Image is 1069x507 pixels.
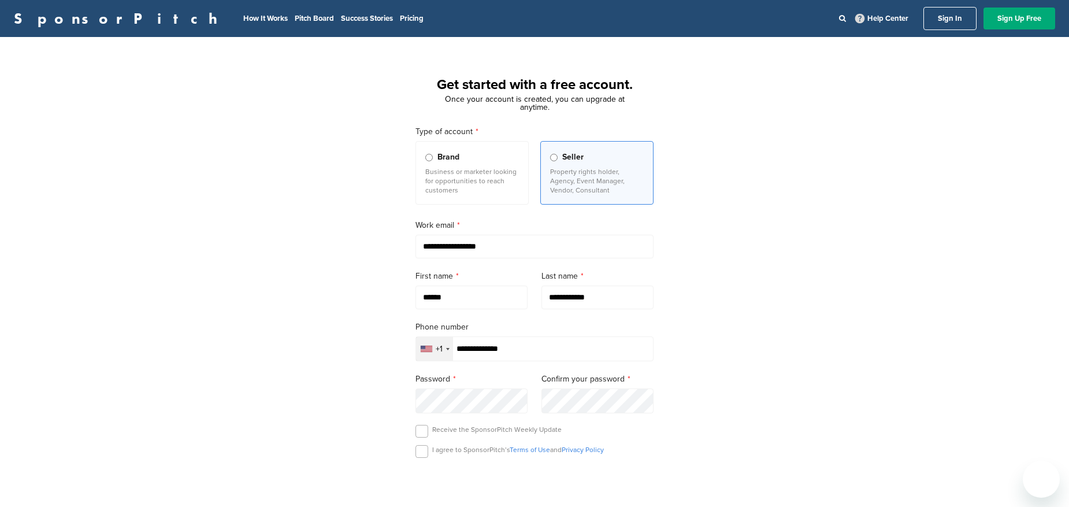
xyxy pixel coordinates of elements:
input: Brand Business or marketer looking for opportunities to reach customers [425,154,433,161]
a: How It Works [243,14,288,23]
span: Once your account is created, you can upgrade at anytime. [445,94,625,112]
a: Pricing [400,14,424,23]
input: Seller Property rights holder, Agency, Event Manager, Vendor, Consultant [550,154,558,161]
label: Type of account [415,125,654,138]
a: Terms of Use [510,446,550,454]
div: Selected country [416,337,453,361]
a: SponsorPitch [14,11,225,26]
a: Sign In [923,7,977,30]
a: Privacy Policy [562,446,604,454]
iframe: reCAPTCHA [469,471,600,505]
label: Password [415,373,528,386]
p: Business or marketer looking for opportunities to reach customers [425,167,519,195]
label: Work email [415,219,654,232]
label: Phone number [415,321,654,334]
p: Receive the SponsorPitch Weekly Update [432,425,562,434]
span: Seller [562,151,584,164]
label: Last name [541,270,654,283]
span: Brand [437,151,459,164]
a: Help Center [853,12,911,25]
label: First name [415,270,528,283]
div: +1 [436,345,443,353]
a: Success Stories [341,14,393,23]
p: I agree to SponsorPitch’s and [432,445,604,454]
a: Pitch Board [295,14,334,23]
label: Confirm your password [541,373,654,386]
a: Sign Up Free [983,8,1055,29]
h1: Get started with a free account. [402,75,667,95]
iframe: Button to launch messaging window [1023,461,1060,498]
p: Property rights holder, Agency, Event Manager, Vendor, Consultant [550,167,644,195]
